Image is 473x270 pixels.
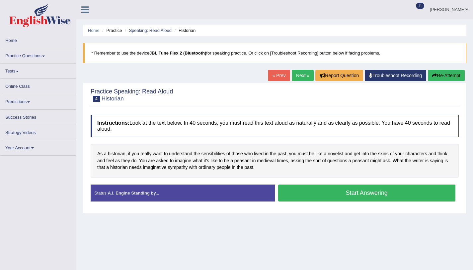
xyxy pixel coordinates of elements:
[0,33,76,46] a: Home
[365,70,426,81] a: Troubleshoot Recording
[88,28,100,33] a: Home
[0,48,76,61] a: Practice Questions
[97,120,129,126] b: Instructions:
[108,191,159,196] strong: A.I. Engine Standing by...
[173,27,196,34] li: Historian
[428,70,465,81] button: Re-Attempt
[129,28,172,33] a: Speaking: Read Aloud
[268,70,290,81] a: « Prev
[149,51,206,56] b: JBL Tune Flex 2 (Bluetooth)
[102,95,124,102] small: Historian
[315,70,363,81] button: Report Question
[0,140,76,153] a: Your Account
[0,110,76,123] a: Success Stories
[278,185,456,202] button: Start Answering
[91,115,459,137] h4: Look at the text below. In 40 seconds, you must read this text aloud as naturally and as clearly ...
[0,125,76,138] a: Strategy Videos
[91,185,275,202] div: Status:
[292,70,314,81] a: Next »
[101,27,122,34] li: Practice
[83,43,466,63] blockquote: * Remember to use the device for speaking practice. Or click on [Troubleshoot Recording] button b...
[93,96,100,102] span: 4
[0,94,76,107] a: Predictions
[91,88,173,102] h2: Practice Speaking: Read Aloud
[416,3,424,9] span: 11
[0,79,76,92] a: Online Class
[0,64,76,76] a: Tests
[91,144,459,178] div: As a historian, if you really want to understand the sensibilities of those who lived in the past...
